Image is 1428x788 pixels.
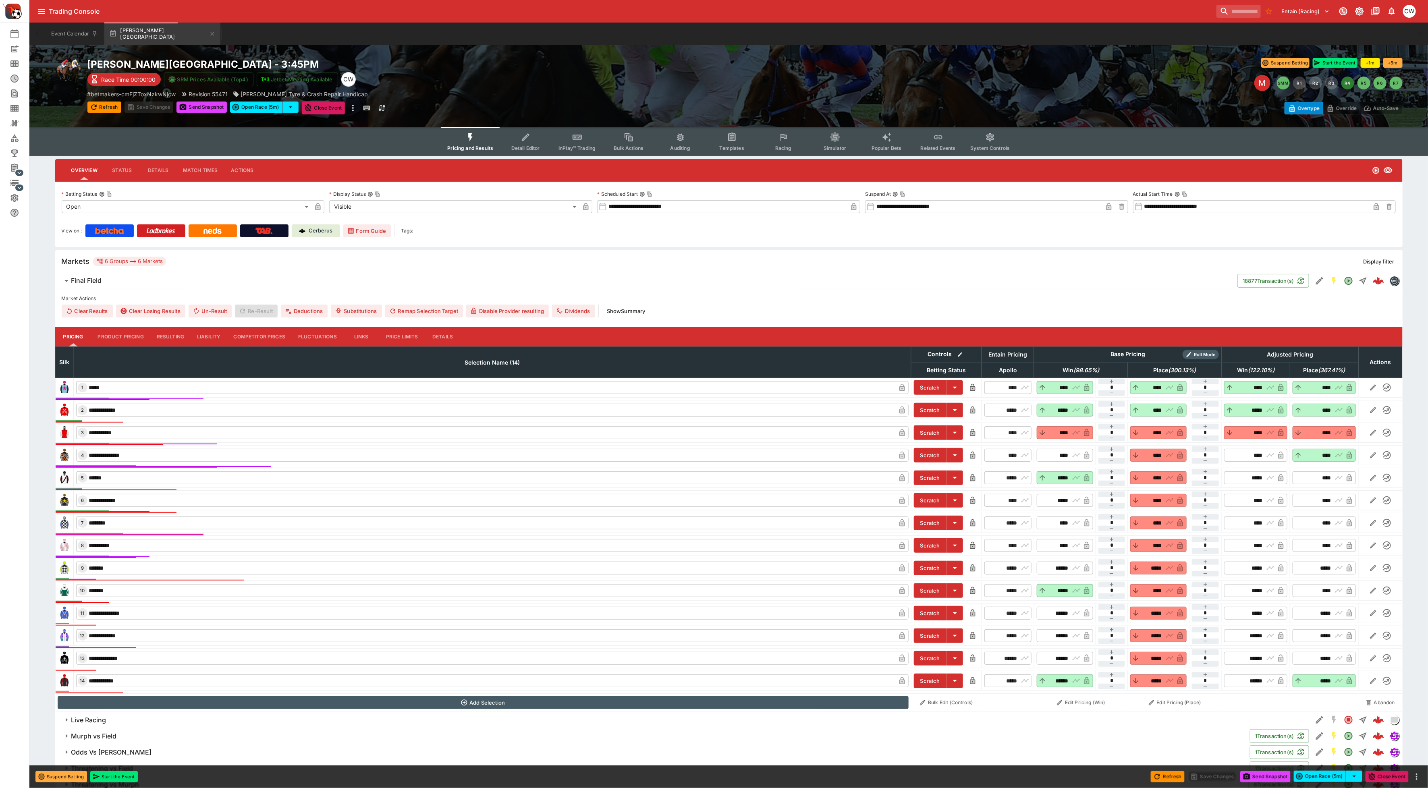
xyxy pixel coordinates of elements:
span: InPlay™ Trading [558,145,596,151]
button: Fluctuations [292,327,343,346]
button: Override [1323,102,1360,114]
a: d92825d2-1cfc-4e3b-81c0-d1a070bd539d [1370,744,1386,760]
span: System Controls [970,145,1010,151]
button: Overview [65,161,104,180]
button: Product Pricing [91,327,150,346]
img: runner 2 [58,404,71,417]
span: Bulk Actions [614,145,643,151]
div: split button [230,102,299,113]
button: Live Racing [55,712,1312,728]
button: SRM Prices Available (Top4) [164,73,253,86]
button: Add Selection [58,696,909,709]
img: logo-cerberus--red.svg [1373,714,1384,726]
span: 7 [80,520,85,526]
button: Jetbet Meeting Available [257,73,338,86]
button: 1Transaction(s) [1250,761,1309,775]
img: simulator [1390,732,1399,740]
button: Details [425,327,461,346]
button: 18877Transaction(s) [1237,274,1309,288]
img: logo-cerberus--red.svg [1373,730,1384,742]
p: Suspend At [865,191,891,197]
button: Scratch [914,493,947,508]
svg: Visible [1383,166,1393,175]
span: 14 [79,678,87,684]
div: Meetings [10,59,32,68]
button: Notifications [1384,4,1399,19]
button: Scratch [914,448,947,462]
a: ffdcfeb4-72bb-42fd-9033-d43bb32a71b0 [1370,728,1386,744]
span: Selection Name (14) [456,358,529,367]
div: split button [1294,771,1362,782]
a: 043ae3f2-9901-4977-8199-507954332817 [1370,712,1386,728]
span: 5 [79,475,85,481]
img: simulator [1390,764,1399,773]
svg: Open [1344,731,1353,741]
img: PriceKinetics Logo [2,2,22,21]
p: Auto-Save [1373,104,1399,112]
span: Racing [775,145,792,151]
button: SMM [1277,77,1290,89]
button: Liability [191,327,227,346]
button: Betting StatusCopy To Clipboard [99,191,105,197]
img: Cerberus [299,228,305,234]
button: Scratch [914,606,947,620]
div: Trading Console [49,7,1213,16]
button: open drawer [34,4,49,19]
div: Categories [10,133,32,143]
span: Templates [720,145,744,151]
a: af2f4c72-3fbe-4ecf-aa35-53599f9f314d [1370,273,1386,289]
button: Edit Detail [1312,729,1327,743]
span: Place(300.13%) [1145,365,1205,375]
svg: Open [1344,747,1353,757]
p: Race Time 00:00:00 [102,75,156,84]
img: runner 1 [58,381,71,394]
button: Display StatusCopy To Clipboard [367,191,373,197]
input: search [1216,5,1261,18]
button: Suspend AtCopy To Clipboard [892,191,898,197]
div: New Event [10,44,32,54]
button: Open Race (5m) [1294,771,1346,782]
span: 11 [79,610,86,616]
a: Form Guide [343,224,391,237]
span: Win(98.65%) [1054,365,1108,375]
em: ( 367.41 %) [1318,365,1345,375]
button: Scratch [914,471,947,485]
div: Infrastructure [10,178,32,188]
button: more [1412,772,1422,782]
div: Nexus Entities [10,118,32,128]
button: ShowSummary [602,305,650,317]
th: Adjusted Pricing [1222,346,1359,362]
span: 3 [79,430,85,435]
button: Send Snapshot [176,102,227,113]
button: Links [343,327,380,346]
button: Connected to PK [1336,4,1351,19]
button: R7 [1390,77,1403,89]
img: runner 12 [58,629,71,642]
button: Scratch [914,583,947,598]
img: Ladbrokes [146,228,176,234]
div: af2f4c72-3fbe-4ecf-aa35-53599f9f314d [1373,275,1384,286]
div: simulator [1390,731,1399,741]
button: Scratch [914,674,947,688]
button: Edit Detail [1312,713,1327,727]
div: simulator [1390,747,1399,757]
button: Scratch [914,425,947,440]
img: Neds [203,228,222,234]
button: Actions [224,161,260,180]
button: Refresh [1151,771,1185,782]
img: liveracing [1390,715,1399,724]
img: runner 9 [58,562,71,574]
button: Competitor Prices [227,327,292,346]
button: Scratch [914,561,947,575]
label: Market Actions [62,292,1396,305]
span: 2 [79,407,85,413]
button: Details [140,161,176,180]
button: Match Times [176,161,224,180]
div: Edit Meeting [1254,75,1270,91]
button: Select Tenant [1277,5,1335,18]
div: Base Pricing [1107,349,1148,359]
span: Place(367.41%) [1295,365,1354,375]
em: ( 98.65 %) [1073,365,1099,375]
p: Cerberus [309,227,332,235]
button: Scratch [914,516,947,530]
